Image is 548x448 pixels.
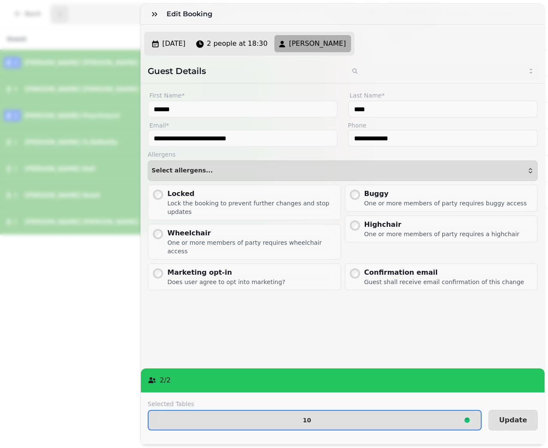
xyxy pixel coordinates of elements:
[303,417,311,423] p: 10
[364,230,520,238] div: One or more members of party requires a highchair
[364,189,527,199] div: Buggy
[167,267,285,278] div: Marketing opt-in
[148,150,538,159] label: Allergens
[167,228,337,238] div: Wheelchair
[148,410,482,430] button: 10
[160,375,171,386] p: 2 / 2
[364,267,524,278] div: Confirmation email
[348,90,538,101] label: Last Name*
[167,238,337,255] div: One or more members of party requires wheelchair access
[148,160,538,181] button: Select allergens...
[148,400,482,408] label: Selected Tables
[348,121,538,130] label: Phone
[488,410,538,430] button: Update
[289,39,346,49] span: [PERSON_NAME]
[152,167,213,174] span: Select allergens...
[167,9,216,19] h3: Edit Booking
[148,90,338,101] label: First Name*
[364,199,527,208] div: One or more members of party requires buggy access
[499,417,527,424] span: Update
[167,189,337,199] div: Locked
[162,39,185,49] span: [DATE]
[364,220,520,230] div: Highchair
[167,278,285,286] div: Does user agree to opt into marketing?
[167,199,337,216] div: Lock the booking to prevent further changes and stop updates
[364,278,524,286] div: Guest shall receive email confirmation of this change
[148,65,340,77] h2: Guest Details
[148,121,338,130] label: Email*
[207,39,268,49] span: 2 people at 18:30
